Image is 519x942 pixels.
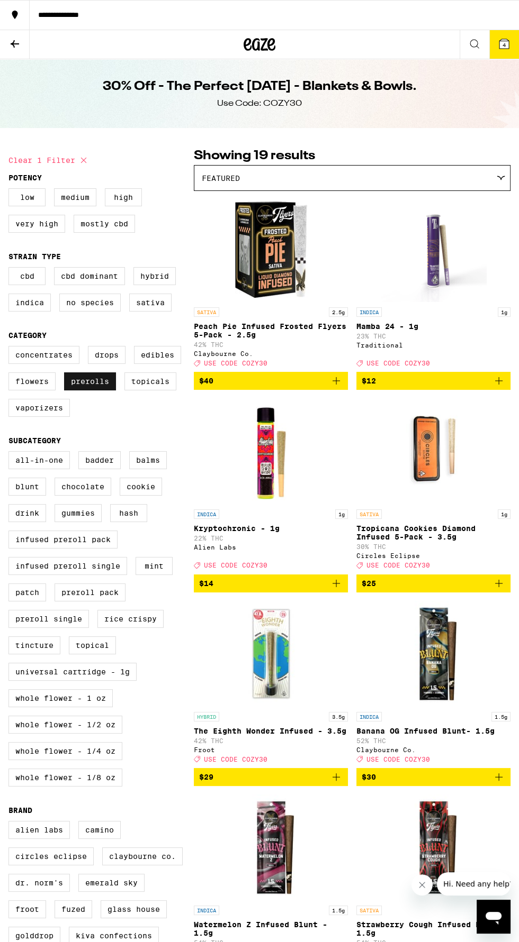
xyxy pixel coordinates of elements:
button: Add to bag [356,574,511,592]
span: Hi. Need any help? [6,7,76,16]
img: Froot - The Eighth Wonder Infused - 3.5g [218,601,324,707]
div: Claybourne Co. [194,350,348,357]
label: Indica [8,294,51,312]
button: Add to bag [194,372,348,390]
label: Chocolate [55,478,111,496]
a: Open page for Mamba 24 - 1g from Traditional [356,196,511,372]
p: Peach Pie Infused Frosted Flyers 5-Pack - 2.5g [194,322,348,339]
p: Tropicana Cookies Diamond Infused 5-Pack - 3.5g [356,524,511,541]
label: Emerald Sky [78,874,145,892]
legend: Subcategory [8,436,61,445]
label: Drink [8,504,46,522]
label: Glass House [101,900,167,918]
span: USE CODE COZY30 [204,756,267,763]
iframe: Close message [411,874,433,895]
button: Add to bag [356,372,511,390]
a: Open page for Peach Pie Infused Frosted Flyers 5-Pack - 2.5g from Claybourne Co. [194,196,348,372]
label: Whole Flower - 1/2 oz [8,716,122,734]
span: $25 [362,579,376,588]
p: 1g [498,307,511,317]
div: Alien Labs [194,544,348,551]
p: Showing 19 results [194,147,511,165]
span: USE CODE COZY30 [366,756,430,763]
label: Mint [136,557,173,575]
label: All-In-One [8,451,70,469]
label: Topical [69,636,116,654]
legend: Strain Type [8,252,61,261]
label: Sativa [129,294,172,312]
label: Alien Labs [8,821,70,839]
span: $14 [199,579,213,588]
p: 22% THC [194,535,348,542]
label: Rice Crispy [97,610,164,628]
p: SATIVA [356,906,382,915]
a: Open page for Banana OG Infused Blunt- 1.5g from Claybourne Co. [356,601,511,768]
img: Claybourne Co. - Peach Pie Infused Frosted Flyers 5-Pack - 2.5g [218,196,324,302]
label: Universal Cartridge - 1g [8,663,137,681]
span: USE CODE COZY30 [366,360,430,367]
label: Medium [54,188,96,206]
p: 2.5g [329,307,348,317]
label: Camino [78,821,121,839]
p: 30% THC [356,543,511,550]
label: CBD [8,267,46,285]
div: Use Code: COZY30 [217,98,302,109]
label: Whole Flower - 1 oz [8,689,113,707]
label: Preroll Single [8,610,89,628]
label: Patch [8,583,46,601]
p: The Eighth Wonder Infused - 3.5g [194,727,348,735]
img: Circles Eclipse - Tropicana Cookies Diamond Infused 5-Pack - 3.5g [381,398,487,504]
p: INDICA [194,509,219,519]
button: Clear 1 filter [8,147,90,173]
button: Add to bag [356,768,511,786]
span: $30 [362,773,376,781]
div: Traditional [356,342,511,349]
span: 4 [503,42,506,48]
label: Topicals [124,372,176,390]
p: INDICA [194,906,219,915]
p: 23% THC [356,333,511,340]
a: Open page for Kryptochronic - 1g from Alien Labs [194,398,348,574]
label: Claybourne Co. [102,847,183,865]
iframe: Message from company [437,872,511,895]
img: Alien Labs - Kryptochronic - 1g [218,398,324,504]
label: Hash [110,504,147,522]
p: Mamba 24 - 1g [356,322,511,331]
span: $29 [199,773,213,781]
label: Blunt [8,478,46,496]
div: Circles Eclipse [356,552,511,559]
label: Vaporizers [8,399,70,417]
label: Concentrates [8,346,79,364]
span: Featured [202,174,240,182]
div: Claybourne Co. [356,746,511,753]
p: Kryptochronic - 1g [194,524,348,533]
label: Froot [8,900,46,918]
label: CBD Dominant [54,267,125,285]
p: 52% THC [356,737,511,744]
label: Preroll Pack [55,583,126,601]
p: Watermelon Z Infused Blunt - 1.5g [194,920,348,937]
p: Banana OG Infused Blunt- 1.5g [356,727,511,735]
div: Froot [194,746,348,753]
span: USE CODE COZY30 [204,562,267,569]
p: 1.5g [329,906,348,915]
button: Add to bag [194,574,348,592]
p: 1g [498,509,511,519]
a: Open page for Tropicana Cookies Diamond Infused 5-Pack - 3.5g from Circles Eclipse [356,398,511,574]
p: 42% THC [194,341,348,348]
label: Tincture [8,636,60,654]
label: Whole Flower - 1/4 oz [8,742,122,760]
label: No Species [59,294,121,312]
legend: Brand [8,806,32,815]
p: INDICA [356,307,382,317]
span: $40 [199,377,213,385]
label: Hybrid [133,267,176,285]
button: Add to bag [194,768,348,786]
p: 1.5g [491,712,511,721]
label: Flowers [8,372,56,390]
button: 4 [489,30,519,59]
label: Edibles [134,346,181,364]
label: Very High [8,215,65,233]
h1: 30% Off - The Perfect [DATE] - Blankets & Bowls. [103,78,417,96]
p: SATIVA [194,307,219,317]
